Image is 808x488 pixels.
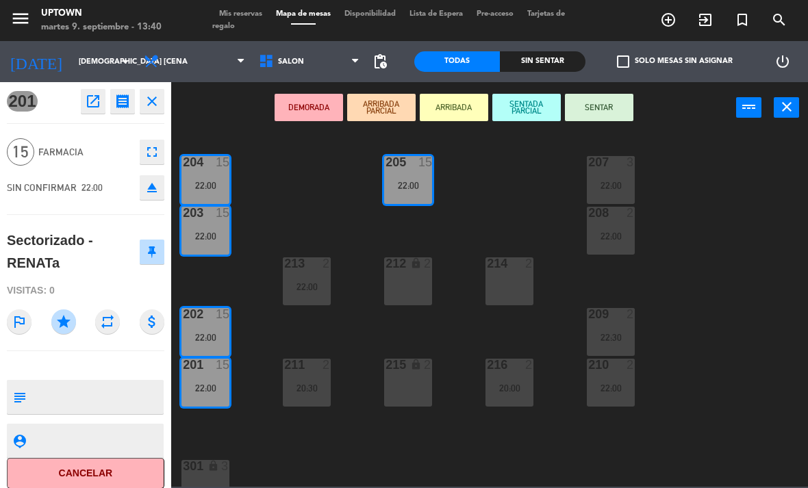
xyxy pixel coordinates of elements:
button: ARRIBADA [420,94,488,121]
div: 2 [525,359,533,371]
div: 22:00 [181,181,229,190]
div: 211 [284,359,285,371]
div: 22:00 [587,231,635,241]
div: 15 [216,207,229,219]
div: 210 [588,359,589,371]
div: Visitas: 0 [7,279,164,303]
i: add_circle_outline [660,12,677,28]
button: open_in_new [81,89,105,114]
div: 3 [627,156,635,168]
div: Sin sentar [500,51,585,72]
i: subject [12,389,27,404]
i: receipt [114,93,131,110]
i: search [771,12,787,28]
div: 22:00 [283,282,331,292]
button: SENTAR [565,94,633,121]
i: eject [144,179,160,196]
button: ARRIBADA PARCIAL [347,94,416,121]
button: receipt [110,89,135,114]
div: 15 [216,156,229,168]
span: Pre-acceso [470,10,520,18]
div: 214 [487,257,488,270]
div: 22:00 [384,181,432,190]
button: menu [10,8,31,34]
span: Mis reservas [212,10,269,18]
button: close [140,89,164,114]
i: lock [410,257,422,269]
span: Lista de Espera [403,10,470,18]
button: DEMORADA [275,94,343,121]
span: Cena [166,57,188,66]
div: 201 [183,359,184,371]
i: person_pin [12,433,27,448]
div: 2 [627,308,635,320]
span: check_box_outline_blank [617,55,629,68]
i: lock [207,460,219,472]
div: 202 [183,308,184,320]
button: eject [140,175,164,200]
i: close [779,99,795,115]
div: 2 [627,359,635,371]
div: 3 [221,460,229,472]
span: Disponibilidad [338,10,403,18]
div: 2 [424,359,432,371]
div: 2 [323,359,331,371]
i: outlined_flag [7,309,31,334]
div: 22:00 [181,231,229,241]
i: lock [410,359,422,370]
div: 209 [588,308,589,320]
div: 22:30 [587,333,635,342]
div: 20:30 [283,383,331,393]
i: fullscreen [144,144,160,160]
span: SIN CONFIRMAR [7,182,77,193]
button: SENTADA PARCIAL [492,94,561,121]
button: fullscreen [140,140,164,164]
div: Sectorizado - RENATa [7,229,136,274]
div: 301 [183,460,184,472]
div: 22:00 [587,181,635,190]
span: WALK IN [687,8,724,31]
div: 216 [487,359,488,371]
span: Reserva especial [724,8,761,31]
div: 2 [525,257,533,270]
div: 15 [216,308,229,320]
span: 15 [7,138,34,166]
div: 213 [284,257,285,270]
i: attach_money [140,309,164,334]
i: turned_in_not [734,12,750,28]
div: 15 [216,359,229,371]
span: SALON [278,57,304,66]
div: Todas [414,51,500,72]
i: power_input [741,99,757,115]
div: 207 [588,156,589,168]
span: FARMACIA [38,144,133,160]
span: BUSCAR [761,8,798,31]
div: Uptown [41,7,162,21]
span: RESERVAR MESA [650,8,687,31]
span: 22:00 [81,182,103,193]
div: 2 [424,257,432,270]
i: exit_to_app [697,12,714,28]
i: menu [10,8,31,29]
div: martes 9. septiembre - 13:40 [41,21,162,34]
span: 201 [7,91,38,112]
div: 22:00 [181,333,229,342]
button: close [774,97,799,118]
i: arrow_drop_down [117,53,134,70]
button: power_input [736,97,761,118]
div: 2 [323,257,331,270]
i: open_in_new [85,93,101,110]
div: 204 [183,156,184,168]
div: 208 [588,207,589,219]
div: 203 [183,207,184,219]
i: power_settings_new [774,53,791,70]
div: 22:00 [587,383,635,393]
div: 20:00 [485,383,533,393]
span: pending_actions [372,53,388,70]
i: repeat [95,309,120,334]
div: 22:00 [181,383,229,393]
div: 15 [418,156,432,168]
